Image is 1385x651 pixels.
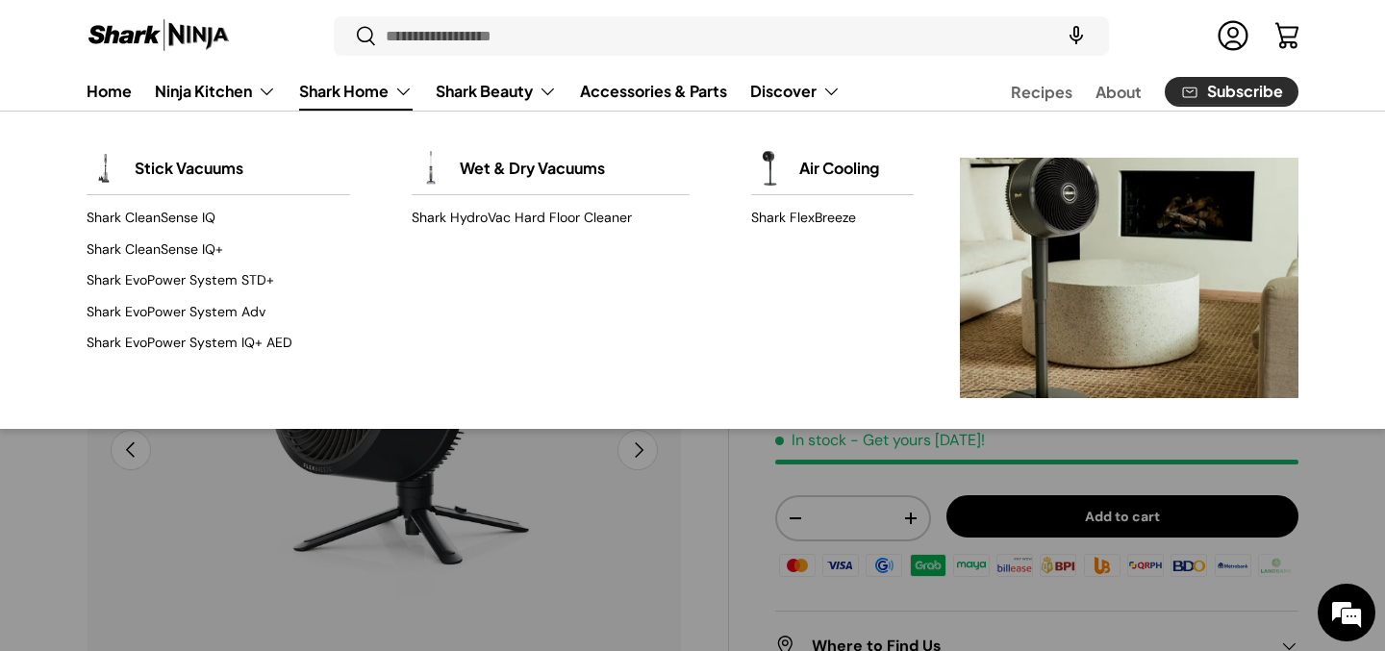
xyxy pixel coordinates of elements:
[87,72,132,110] a: Home
[1095,73,1142,111] a: About
[965,72,1298,111] nav: Secondary
[1045,15,1107,58] speech-search-button: Search by voice
[288,72,424,111] summary: Shark Home
[1207,85,1283,100] span: Subscribe
[580,72,727,110] a: Accessories & Parts
[87,72,841,111] nav: Primary
[424,72,568,111] summary: Shark Beauty
[112,200,265,394] span: We're online!
[739,72,852,111] summary: Discover
[1165,77,1298,107] a: Subscribe
[100,108,323,133] div: Chat with us now
[10,440,366,508] textarea: Type your message and hit 'Enter'
[1011,73,1072,111] a: Recipes
[87,17,231,55] img: Shark Ninja Philippines
[315,10,362,56] div: Minimize live chat window
[143,72,288,111] summary: Ninja Kitchen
